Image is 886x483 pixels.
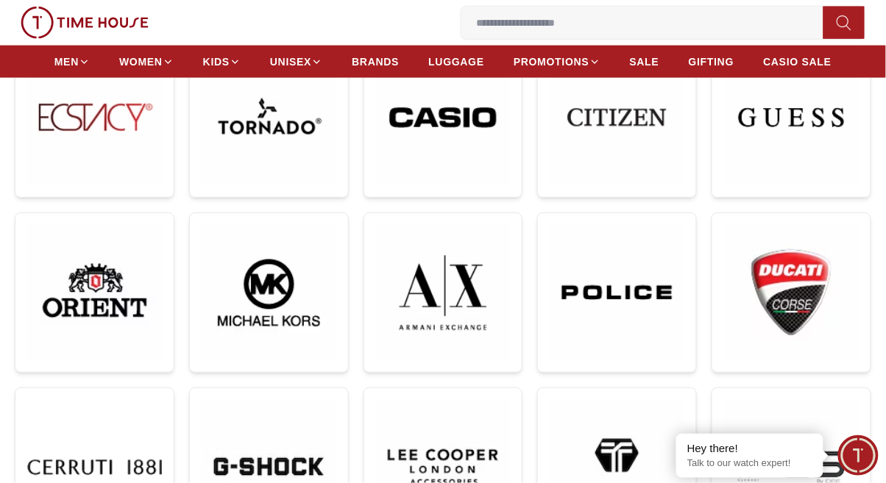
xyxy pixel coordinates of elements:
[203,54,230,69] span: KIDS
[724,225,859,360] img: ...
[689,49,734,75] a: GIFTING
[376,225,511,360] img: ...
[376,50,511,185] img: ...
[119,49,174,75] a: WOMEN
[630,49,659,75] a: SALE
[203,49,241,75] a: KIDS
[352,54,399,69] span: BRANDS
[630,54,659,69] span: SALE
[202,225,336,360] img: ...
[764,54,832,69] span: CASIO SALE
[689,54,734,69] span: GIFTING
[270,49,322,75] a: UNISEX
[119,54,163,69] span: WOMEN
[54,54,79,69] span: MEN
[514,49,600,75] a: PROMOTIONS
[270,54,311,69] span: UNISEX
[428,49,484,75] a: LUGGAGE
[428,54,484,69] span: LUGGAGE
[550,50,684,185] img: ...
[54,49,90,75] a: MEN
[724,50,859,185] img: ...
[550,225,684,360] img: ...
[687,441,812,456] div: Hey there!
[27,50,162,185] img: ...
[687,457,812,470] p: Talk to our watch expert!
[838,435,879,476] div: Chat Widget
[352,49,399,75] a: BRANDS
[21,7,149,39] img: ...
[27,225,162,360] img: ...
[514,54,589,69] span: PROMOTIONS
[764,49,832,75] a: CASIO SALE
[202,50,336,185] img: ...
